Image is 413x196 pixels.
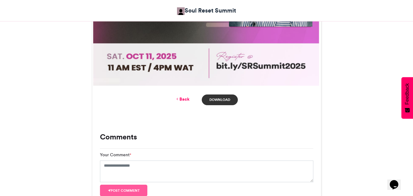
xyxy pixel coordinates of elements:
iframe: chat widget [387,172,407,190]
img: Eunice Adeola [177,7,185,15]
a: Download [202,94,238,105]
span: Feedback [404,83,410,105]
a: Back [175,96,190,102]
button: Feedback - Show survey [401,77,413,119]
label: Your Comment [100,152,131,158]
a: Soul Reset Summit [177,6,236,15]
h3: Comments [100,133,313,141]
